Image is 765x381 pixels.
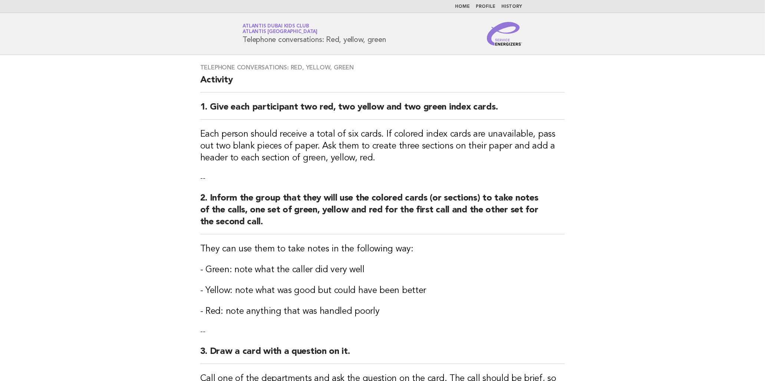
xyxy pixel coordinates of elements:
h2: 1. Give each participant two red, two yellow and two green index cards. [200,101,565,120]
h3: Telephone conversations: Red, yellow, green [200,64,565,71]
h3: They can use them to take notes in the following way: [200,243,565,255]
img: Service Energizers [487,22,522,46]
h2: 2. Inform the group that they will use the colored cards (or sections) to take notes of the calls... [200,192,565,234]
h3: - Yellow: note what was good but could have been better [200,285,565,297]
a: Atlantis Dubai Kids ClubAtlantis [GEOGRAPHIC_DATA] [243,24,318,34]
h2: Activity [200,74,565,92]
h1: Telephone conversations: Red, yellow, green [243,24,386,43]
h3: - Green: note what the caller did very well [200,264,565,276]
a: History [502,4,522,9]
p: -- [200,326,565,337]
span: Atlantis [GEOGRAPHIC_DATA] [243,30,318,35]
h2: 3. Draw a card with a question on it. [200,346,565,364]
h3: Each person should receive a total of six cards. If colored index cards are unavailable, pass out... [200,128,565,164]
p: -- [200,173,565,183]
a: Profile [476,4,496,9]
h3: - Red: note anything that was handled poorly [200,306,565,317]
a: Home [455,4,470,9]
